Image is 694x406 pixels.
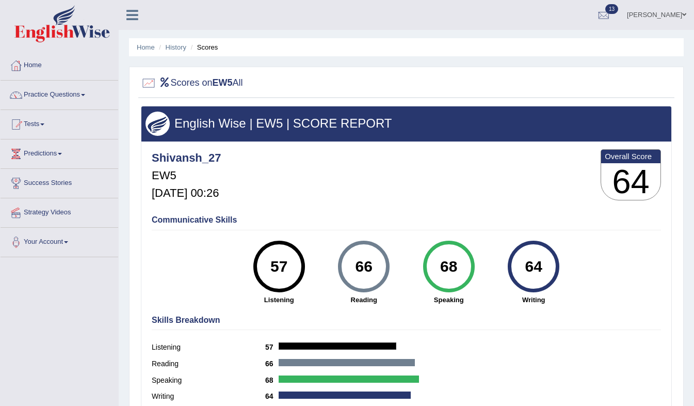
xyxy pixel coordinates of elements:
[327,295,401,305] strong: Reading
[146,112,170,136] img: wings.png
[515,245,553,288] div: 64
[152,169,221,182] h5: EW5
[1,139,118,165] a: Predictions
[265,360,279,368] b: 66
[188,42,218,52] li: Scores
[601,163,660,200] h3: 64
[265,392,279,400] b: 64
[152,358,265,369] label: Reading
[430,245,467,288] div: 68
[605,152,657,161] b: Overall Score
[152,215,661,225] h4: Communicative Skills
[1,51,118,77] a: Home
[1,228,118,254] a: Your Account
[605,4,618,14] span: 13
[260,245,298,288] div: 57
[152,316,661,325] h4: Skills Breakdown
[1,81,118,106] a: Practice Questions
[265,343,279,351] b: 57
[1,198,118,224] a: Strategy Videos
[1,169,118,195] a: Success Stories
[242,295,317,305] strong: Listening
[152,375,265,386] label: Speaking
[496,295,571,305] strong: Writing
[152,391,265,402] label: Writing
[152,187,221,199] h5: [DATE] 00:26
[166,43,186,51] a: History
[265,376,279,384] b: 68
[152,152,221,164] h4: Shivansh_27
[141,75,243,91] h2: Scores on All
[213,77,233,88] b: EW5
[1,110,118,136] a: Tests
[146,117,667,130] h3: English Wise | EW5 | SCORE REPORT
[345,245,383,288] div: 66
[412,295,487,305] strong: Speaking
[137,43,155,51] a: Home
[152,342,265,353] label: Listening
